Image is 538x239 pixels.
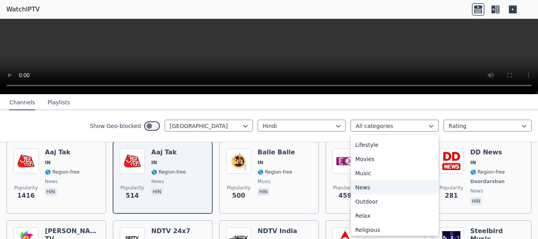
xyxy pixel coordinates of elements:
[6,5,40,14] a: WatchIPTV
[121,185,144,191] span: Popularity
[151,148,186,156] h6: Aaj Tak
[351,166,439,180] div: Music
[333,185,357,191] span: Popularity
[470,178,505,185] span: Doordarshan
[439,148,464,174] img: DD News
[45,188,57,196] p: hin
[351,180,439,195] div: News
[351,152,439,166] div: Movies
[470,197,482,205] p: hin
[48,95,70,110] button: Playlists
[440,185,463,191] span: Popularity
[13,148,39,174] img: Aaj Tak
[470,188,483,194] span: news
[258,188,269,196] p: hin
[351,195,439,209] div: Outdoor
[226,148,251,174] img: Balle Balle
[445,191,458,200] span: 281
[258,148,295,156] h6: Balle Balle
[151,227,190,235] h6: NDTV 24x7
[351,209,439,223] div: Relax
[126,191,139,200] span: 514
[90,122,141,130] label: Show Geo-blocked
[9,95,35,110] button: Channels
[351,223,439,237] div: Religious
[258,227,297,235] h6: NDTV India
[332,148,358,174] img: E 24
[258,169,292,175] span: 🌎 Region-free
[470,159,476,166] span: IN
[151,178,164,185] span: news
[351,138,439,152] div: Lifestyle
[258,178,271,185] span: music
[151,188,163,196] p: hin
[17,191,35,200] span: 1416
[45,178,58,185] span: news
[45,159,51,166] span: IN
[120,148,145,174] img: Aaj Tak
[227,185,250,191] span: Popularity
[151,169,186,175] span: 🌎 Region-free
[151,159,157,166] span: IN
[45,169,80,175] span: 🌎 Region-free
[232,191,245,200] span: 500
[338,191,351,200] span: 459
[258,159,263,166] span: IN
[14,185,38,191] span: Popularity
[470,169,505,175] span: 🌎 Region-free
[45,148,80,156] h6: Aaj Tak
[470,148,506,156] h6: DD News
